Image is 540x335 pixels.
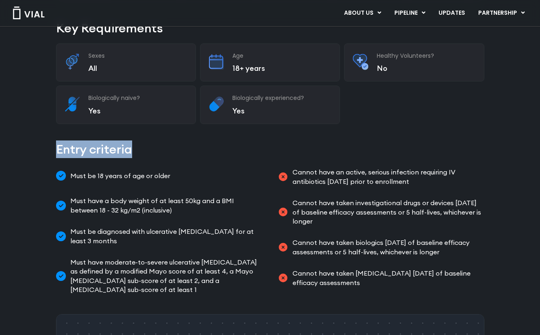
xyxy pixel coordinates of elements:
h3: Biologically experienced? [232,94,331,102]
p: Yes [232,106,331,115]
h3: Sexes [88,52,187,59]
h3: Healthy Volunteers? [377,52,476,59]
span: Cannot have taken biologics [DATE] of baseline efficacy assessments or 5 half-lives, whichever is... [290,238,484,256]
span: Must have moderate-to-severe ulcerative [MEDICAL_DATA] as defined by a modified Mayo score of at ... [68,258,262,294]
span: Must be 18 years of age or older [68,167,170,184]
h3: Age [232,52,331,59]
span: Cannot have taken [MEDICAL_DATA] [DATE] of baseline efficacy assessments [290,269,484,287]
a: PIPELINEMenu Toggle [388,6,432,20]
a: PARTNERSHIPMenu Toggle [472,6,531,20]
a: UPDATES [432,6,471,20]
h3: Biologically naive? [88,94,187,102]
img: Vial Logo [12,7,45,19]
span: Cannot have taken investigational drugs or devices [DATE] of baseline efficacy assessments or 5 h... [290,198,484,226]
a: ABOUT USMenu Toggle [337,6,387,20]
p: Yes [88,106,187,115]
p: 18+ years [232,63,331,73]
span: Must be diagnosed with ulcerative [MEDICAL_DATA] for at least 3 months [68,227,262,245]
p: No [377,63,476,73]
span: Cannot have an active, serious infection requiring IV antibiotics [DATE] prior to enrollment [290,167,484,186]
p: All [88,63,187,73]
span: Must have a body weight of at least 50kg and a BMI between 18 - 32 kg/m2 (inclusive) [68,196,262,215]
h2: Key Requirements [56,19,484,37]
h2: Entry criteria [56,140,484,158]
